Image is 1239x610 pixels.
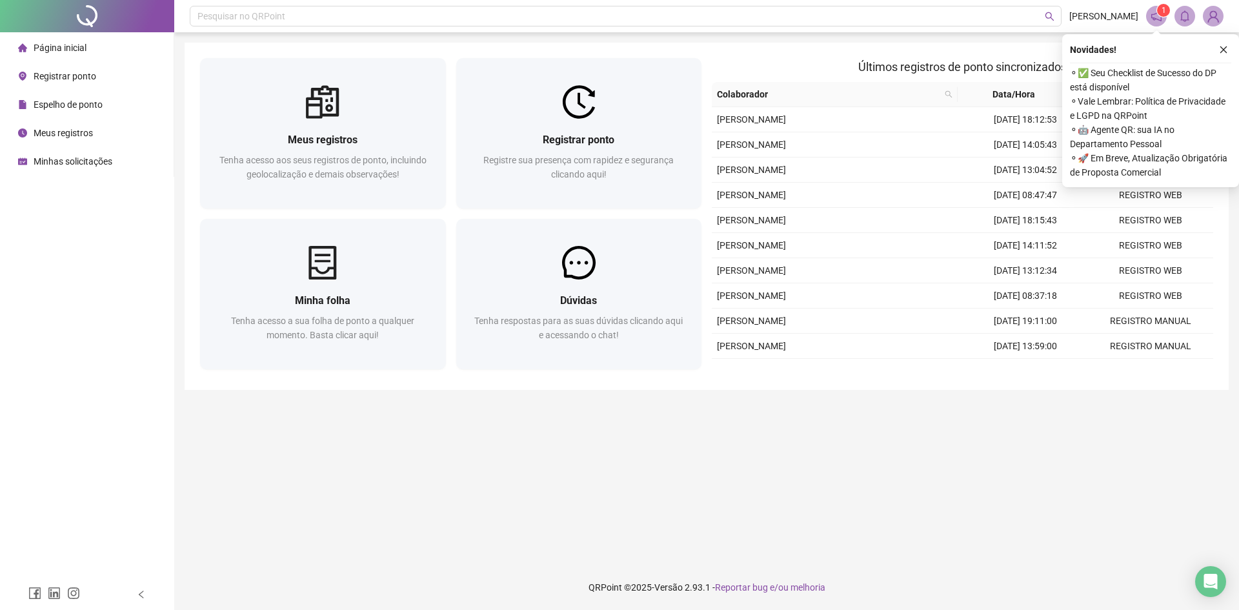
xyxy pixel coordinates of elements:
[1088,183,1213,208] td: REGISTRO WEB
[945,90,952,98] span: search
[200,219,446,369] a: Minha folhaTenha acesso a sua folha de ponto a qualquer momento. Basta clicar aqui!
[200,58,446,208] a: Meus registrosTenha acesso aos seus registros de ponto, incluindo geolocalização e demais observa...
[717,165,786,175] span: [PERSON_NAME]
[560,294,597,307] span: Dúvidas
[963,158,1088,183] td: [DATE] 13:04:52
[1088,258,1213,283] td: REGISTRO WEB
[963,87,1065,101] span: Data/Hora
[654,582,683,593] span: Versão
[1070,94,1231,123] span: ⚬ Vale Lembrar: Política de Privacidade e LGPD na QRPoint
[717,316,786,326] span: [PERSON_NAME]
[1069,9,1138,23] span: [PERSON_NAME]
[717,290,786,301] span: [PERSON_NAME]
[1162,6,1166,15] span: 1
[18,157,27,166] span: schedule
[963,107,1088,132] td: [DATE] 18:12:53
[963,208,1088,233] td: [DATE] 18:15:43
[456,58,702,208] a: Registrar pontoRegistre sua presença com rapidez e segurança clicando aqui!
[18,43,27,52] span: home
[34,128,93,138] span: Meus registros
[1179,10,1191,22] span: bell
[1088,309,1213,334] td: REGISTRO MANUAL
[717,341,786,351] span: [PERSON_NAME]
[963,334,1088,359] td: [DATE] 13:59:00
[34,43,86,53] span: Página inicial
[963,233,1088,258] td: [DATE] 14:11:52
[1157,4,1170,17] sup: 1
[483,155,674,179] span: Registre sua presença com rapidez e segurança clicando aqui!
[717,215,786,225] span: [PERSON_NAME]
[1088,233,1213,258] td: REGISTRO WEB
[295,294,350,307] span: Minha folha
[715,582,825,593] span: Reportar bug e/ou melhoria
[1088,283,1213,309] td: REGISTRO WEB
[1070,123,1231,151] span: ⚬ 🤖 Agente QR: sua IA no Departamento Pessoal
[18,128,27,137] span: clock-circle
[1088,334,1213,359] td: REGISTRO MANUAL
[34,71,96,81] span: Registrar ponto
[48,587,61,600] span: linkedin
[543,134,614,146] span: Registrar ponto
[1088,208,1213,233] td: REGISTRO WEB
[717,114,786,125] span: [PERSON_NAME]
[942,85,955,104] span: search
[18,72,27,81] span: environment
[858,60,1067,74] span: Últimos registros de ponto sincronizados
[34,156,112,167] span: Minhas solicitações
[963,283,1088,309] td: [DATE] 08:37:18
[963,258,1088,283] td: [DATE] 13:12:34
[34,99,103,110] span: Espelho de ponto
[1070,66,1231,94] span: ⚬ ✅ Seu Checklist de Sucesso do DP está disponível
[717,87,940,101] span: Colaborador
[288,134,358,146] span: Meus registros
[1219,45,1228,54] span: close
[67,587,80,600] span: instagram
[963,309,1088,334] td: [DATE] 19:11:00
[963,359,1088,384] td: [DATE] 13:00:00
[1070,43,1116,57] span: Novidades !
[174,565,1239,610] footer: QRPoint © 2025 - 2.93.1 -
[28,587,41,600] span: facebook
[1151,10,1162,22] span: notification
[231,316,414,340] span: Tenha acesso a sua folha de ponto a qualquer momento. Basta clicar aqui!
[474,316,683,340] span: Tenha respostas para as suas dúvidas clicando aqui e acessando o chat!
[18,100,27,109] span: file
[1045,12,1054,21] span: search
[456,219,702,369] a: DúvidasTenha respostas para as suas dúvidas clicando aqui e acessando o chat!
[1070,151,1231,179] span: ⚬ 🚀 Em Breve, Atualização Obrigatória de Proposta Comercial
[717,265,786,276] span: [PERSON_NAME]
[137,590,146,599] span: left
[219,155,427,179] span: Tenha acesso aos seus registros de ponto, incluindo geolocalização e demais observações!
[958,82,1081,107] th: Data/Hora
[1195,566,1226,597] div: Open Intercom Messenger
[963,132,1088,158] td: [DATE] 14:05:43
[717,240,786,250] span: [PERSON_NAME]
[1088,359,1213,384] td: REGISTRO MANUAL
[717,139,786,150] span: [PERSON_NAME]
[717,190,786,200] span: [PERSON_NAME]
[963,183,1088,208] td: [DATE] 08:47:47
[1204,6,1223,26] img: 88752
